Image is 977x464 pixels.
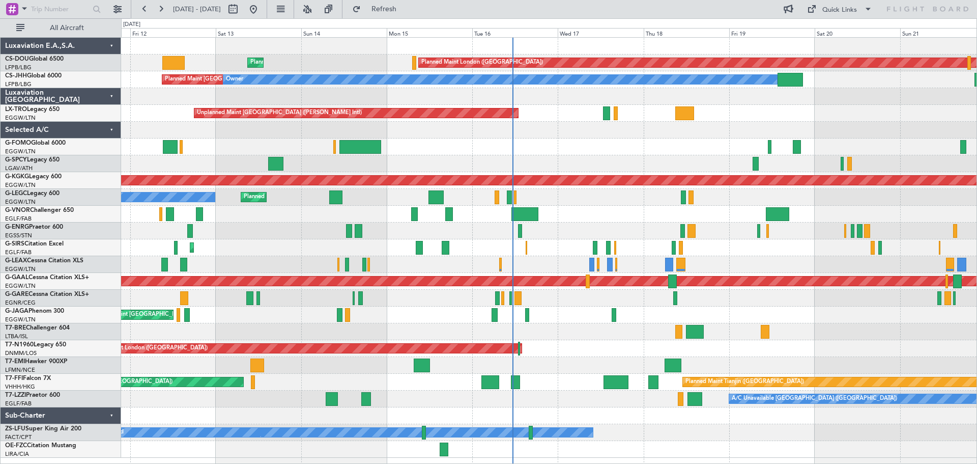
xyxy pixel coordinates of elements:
div: Thu 18 [644,28,729,37]
span: T7-BRE [5,325,26,331]
div: Unplanned Maint [GEOGRAPHIC_DATA] ([PERSON_NAME] Intl) [197,105,362,121]
a: LGAV/ATH [5,165,33,172]
a: T7-BREChallenger 604 [5,325,70,331]
div: AOG Maint London ([GEOGRAPHIC_DATA]) [94,341,208,356]
a: G-VNORChallenger 650 [5,207,74,213]
div: Sat 13 [216,28,301,37]
a: LIRA/CIA [5,450,29,458]
span: T7-FFI [5,375,23,381]
div: Planned Maint [GEOGRAPHIC_DATA] ([GEOGRAPHIC_DATA]) [165,72,325,87]
span: G-LEGC [5,190,27,197]
span: LX-TRO [5,106,27,113]
a: EGLF/FAB [5,249,32,256]
a: VHHH/HKG [5,383,35,391]
a: G-GARECessna Citation XLS+ [5,291,89,297]
div: Fri 12 [130,28,216,37]
a: EGGW/LTN [5,148,36,155]
input: Trip Number [31,2,90,17]
span: G-SPCY [5,157,27,163]
a: G-SIRSCitation Excel [5,241,64,247]
a: T7-EMIHawker 900XP [5,359,67,365]
a: EGSS/STN [5,232,32,239]
button: Refresh [348,1,409,17]
a: G-ENRGPraetor 600 [5,224,63,230]
a: G-LEGCLegacy 600 [5,190,60,197]
span: G-JAGA [5,308,28,314]
a: LTBA/ISL [5,333,28,340]
span: G-GARE [5,291,28,297]
div: Sat 20 [815,28,900,37]
span: OE-FZC [5,443,27,449]
span: G-SIRS [5,241,24,247]
a: EGNR/CEG [5,299,36,307]
a: CS-DOUGlobal 6500 [5,56,64,62]
div: Quick Links [822,5,857,15]
div: [DATE] [123,20,140,29]
span: T7-EMI [5,359,25,365]
a: EGGW/LTN [5,114,36,122]
span: CS-DOU [5,56,29,62]
div: Planned Maint [GEOGRAPHIC_DATA] ([GEOGRAPHIC_DATA]) [244,189,404,205]
span: G-FOMO [5,140,31,146]
span: T7-N1960 [5,342,34,348]
a: EGLF/FAB [5,215,32,223]
span: CS-JHH [5,73,27,79]
a: G-JAGAPhenom 300 [5,308,64,314]
div: Planned Maint [GEOGRAPHIC_DATA] ([GEOGRAPHIC_DATA]) [193,240,353,255]
div: Tue 16 [472,28,558,37]
a: LFMN/NCE [5,366,35,374]
a: EGGW/LTN [5,316,36,323]
a: G-KGKGLegacy 600 [5,174,62,180]
a: EGLF/FAB [5,400,32,407]
span: Refresh [363,6,406,13]
a: LFPB/LBG [5,80,32,88]
div: Owner [226,72,243,87]
span: G-VNOR [5,207,30,213]
button: All Aircraft [11,20,110,36]
a: G-LEAXCessna Citation XLS [5,258,83,264]
span: All Aircraft [26,24,107,32]
a: T7-N1960Legacy 650 [5,342,66,348]
div: Fri 19 [729,28,815,37]
a: G-FOMOGlobal 6000 [5,140,66,146]
a: DNMM/LOS [5,349,37,357]
span: T7-LZZI [5,392,26,398]
a: EGGW/LTN [5,198,36,206]
span: G-ENRG [5,224,29,230]
span: G-KGKG [5,174,29,180]
a: ZS-LFUSuper King Air 200 [5,426,81,432]
span: G-LEAX [5,258,27,264]
a: G-SPCYLegacy 650 [5,157,60,163]
div: Wed 17 [558,28,643,37]
div: A/C Unavailable [GEOGRAPHIC_DATA] ([GEOGRAPHIC_DATA]) [732,391,897,406]
a: T7-FFIFalcon 7X [5,375,51,381]
a: EGGW/LTN [5,181,36,189]
a: G-GAALCessna Citation XLS+ [5,275,89,281]
a: FACT/CPT [5,433,32,441]
div: Planned Maint [GEOGRAPHIC_DATA] ([GEOGRAPHIC_DATA]) [91,307,251,322]
a: CS-JHHGlobal 6000 [5,73,62,79]
div: Mon 15 [387,28,472,37]
span: [DATE] - [DATE] [173,5,221,14]
a: EGGW/LTN [5,282,36,290]
a: LFPB/LBG [5,64,32,71]
span: ZS-LFU [5,426,25,432]
a: OE-FZCCitation Mustang [5,443,76,449]
div: Sun 14 [301,28,387,37]
div: Planned Maint London ([GEOGRAPHIC_DATA]) [421,55,543,70]
div: Planned Maint [GEOGRAPHIC_DATA] ([GEOGRAPHIC_DATA]) [250,55,411,70]
button: Quick Links [802,1,877,17]
a: LX-TROLegacy 650 [5,106,60,113]
span: G-GAAL [5,275,28,281]
a: EGGW/LTN [5,265,36,273]
a: T7-LZZIPraetor 600 [5,392,60,398]
div: Planned Maint Tianjin ([GEOGRAPHIC_DATA]) [685,374,804,390]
